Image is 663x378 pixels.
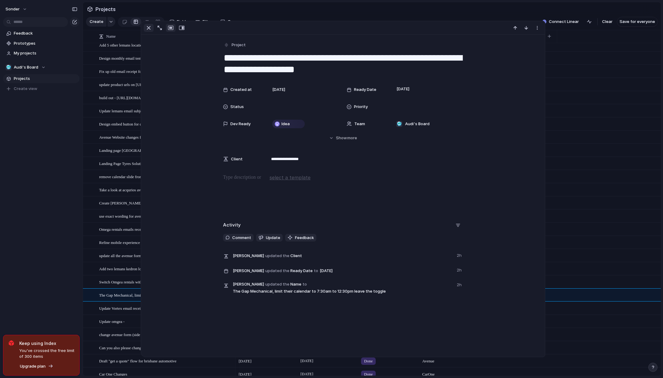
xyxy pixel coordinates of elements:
[600,17,615,27] button: Clear
[265,268,289,274] span: updated the
[99,318,125,325] span: Update omgea -
[364,371,373,377] span: Done
[19,340,74,346] span: Keep using Index
[99,212,177,219] span: use exact wording for avenue form review slide -
[233,268,264,274] span: [PERSON_NAME]
[233,251,453,260] span: Client
[3,4,30,14] button: sonder
[231,156,243,162] span: Client
[19,348,74,360] span: You've crossed the free limit of 300 items
[99,239,171,246] span: Refine mobile experience for form templates
[354,104,368,110] span: Priority
[232,42,246,48] span: Project
[222,41,248,50] button: Project
[617,17,658,27] button: Save for everyone
[265,253,289,259] span: updated the
[99,68,176,75] span: Fix up old email receipt for clients check resend
[314,268,318,274] span: to
[14,30,77,36] span: Feedback
[223,133,463,144] button: Showmore
[99,226,156,233] span: Omega rentals emails receipt error -
[395,85,411,93] span: [DATE]
[256,234,283,242] button: Update
[230,87,252,93] span: Created at
[3,29,80,38] a: Feedback
[303,281,307,287] span: to
[3,74,80,83] a: Projects
[3,39,80,48] a: Prototypes
[99,370,127,377] span: Car One Changes
[285,234,316,242] button: Feedback
[223,234,254,242] button: Comment
[99,107,145,114] span: Update lemans email subject
[354,87,376,93] span: Ready Date
[457,281,463,288] span: 2h
[540,17,581,26] button: Connect Linear
[420,355,480,364] span: Avenue
[99,94,160,101] span: build out - [URL][DOMAIN_NAME]
[99,81,179,88] span: update product urls on [URL][DOMAIN_NAME]
[14,76,77,82] span: Projects
[318,267,334,275] span: [DATE]
[354,121,365,127] span: Team
[99,160,160,167] span: Landing Page Tyres Solutions Kedron
[228,19,240,25] span: Group
[299,370,315,378] span: [DATE]
[233,281,264,287] span: [PERSON_NAME]
[177,19,188,25] span: Fields
[233,266,453,275] span: Ready Date
[272,87,285,93] span: [DATE]
[167,17,190,27] button: Fields
[233,281,453,294] span: Name The Gap Mechanical, limit their calendar to 7:30am to 12:30pm leave the toggle
[396,121,402,127] div: 🥶
[281,121,290,127] span: Idea
[14,40,77,47] span: Prototypes
[265,281,289,287] span: updated the
[269,173,311,182] button: select a template
[230,104,244,110] span: Status
[347,135,357,141] span: more
[94,4,117,15] span: Projects
[420,368,480,377] span: Car One
[549,19,579,25] span: Connect Linear
[3,49,80,58] a: My projects
[99,120,172,127] span: Design embed button for dark and light mode
[86,17,106,27] button: Create
[230,121,251,127] span: Dev Ready
[364,358,373,364] span: Done
[193,17,215,27] button: Filter
[3,63,80,72] button: 🥶Audi's Board
[239,371,251,377] span: [DATE]
[99,133,153,140] span: Avenue Website changes for nafis
[14,50,77,56] span: My projects
[99,357,177,364] span: Draft "get a quote" flow for brisbane automotive
[233,253,264,259] span: [PERSON_NAME]
[620,19,655,25] span: Save for everyone
[3,84,80,93] button: Create view
[405,121,430,127] span: Audi's Board
[217,17,243,27] button: Group
[223,222,241,229] h2: Activity
[99,199,169,206] span: Create [PERSON_NAME]'s business card -
[14,86,37,92] span: Create view
[270,174,311,181] span: select a template
[20,363,46,369] span: Upgrade plan
[14,64,38,70] span: Audi's Board
[6,6,20,12] span: sonder
[90,19,103,25] span: Create
[457,266,463,273] span: 2h
[457,251,463,259] span: 2h
[203,19,212,25] span: Filter
[336,135,347,141] span: Show
[232,235,251,241] span: Comment
[239,358,251,364] span: [DATE]
[299,357,315,365] span: [DATE]
[602,19,613,25] span: Clear
[18,362,55,371] button: Upgrade plan
[266,235,280,241] span: Update
[106,33,116,39] span: Name
[295,235,314,241] span: Feedback
[6,64,12,70] div: 🥶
